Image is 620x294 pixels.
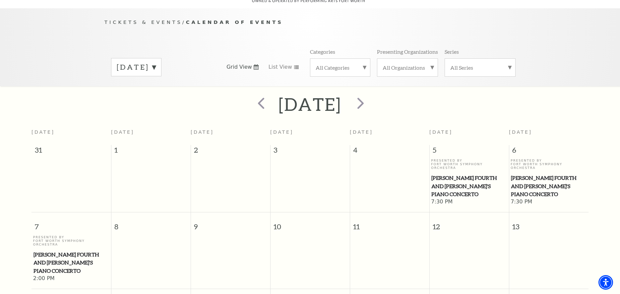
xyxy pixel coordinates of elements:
span: [DATE] [350,129,373,135]
span: 31 [31,145,111,158]
button: next [348,93,372,116]
span: 11 [350,212,429,235]
span: [PERSON_NAME] Fourth and [PERSON_NAME]'s Piano Concerto [33,251,109,275]
span: 2:00 PM [33,275,109,282]
span: 2 [191,145,270,158]
span: 6 [509,145,589,158]
span: [DATE] [270,129,293,135]
span: [DATE] [191,129,214,135]
span: [PERSON_NAME] Fourth and [PERSON_NAME]'s Piano Concerto [511,174,587,198]
span: [DATE] [429,129,453,135]
p: Presented By Fort Worth Symphony Orchestra [431,159,507,170]
span: [DATE] [111,129,134,135]
p: Presented By Fort Worth Symphony Orchestra [511,159,587,170]
span: 7:30 PM [431,198,507,206]
span: 12 [430,212,509,235]
h2: [DATE] [279,94,341,115]
button: prev [248,93,272,116]
span: List View [269,63,292,71]
span: [PERSON_NAME] Fourth and [PERSON_NAME]'s Piano Concerto [431,174,507,198]
label: All Categories [316,64,365,71]
span: 3 [271,145,350,158]
span: Calendar of Events [186,19,283,25]
label: All Series [450,64,510,71]
p: Presented By Fort Worth Symphony Orchestra [33,235,109,247]
span: 7 [31,212,111,235]
span: 9 [191,212,270,235]
span: 1 [111,145,191,158]
span: Grid View [226,63,252,71]
span: Tickets & Events [104,19,182,25]
label: [DATE] [117,62,156,72]
p: Categories [310,48,335,55]
div: Accessibility Menu [598,275,613,290]
span: 10 [271,212,350,235]
span: [DATE] [509,129,532,135]
label: All Organizations [383,64,432,71]
span: 7:30 PM [511,198,587,206]
p: Presenting Organizations [377,48,438,55]
span: 4 [350,145,429,158]
p: Series [445,48,459,55]
span: [DATE] [31,129,55,135]
span: 8 [111,212,191,235]
span: 13 [509,212,589,235]
span: 5 [430,145,509,158]
p: / [104,18,516,27]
